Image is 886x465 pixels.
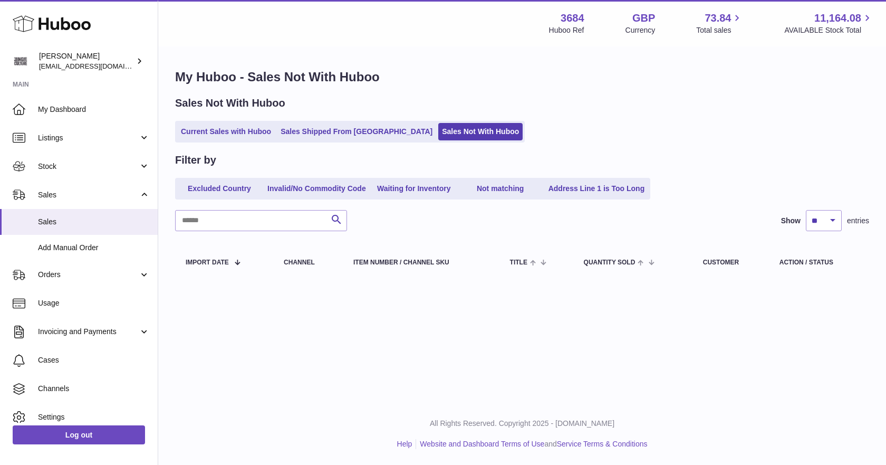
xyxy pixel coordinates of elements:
[38,217,150,227] span: Sales
[557,440,648,448] a: Service Terms & Conditions
[38,355,150,365] span: Cases
[781,216,801,226] label: Show
[38,412,150,422] span: Settings
[705,11,731,25] span: 73.84
[167,419,878,429] p: All Rights Reserved. Copyright 2025 - [DOMAIN_NAME]
[372,180,456,197] a: Waiting for Inventory
[625,25,656,35] div: Currency
[784,11,873,35] a: 11,164.08 AVAILABLE Stock Total
[38,327,139,337] span: Invoicing and Payments
[632,11,655,25] strong: GBP
[175,153,216,167] h2: Filter by
[784,25,873,35] span: AVAILABLE Stock Total
[13,53,28,69] img: theinternationalventure@gmail.com
[353,259,489,266] div: Item Number / Channel SKU
[38,133,139,143] span: Listings
[549,25,584,35] div: Huboo Ref
[175,96,285,110] h2: Sales Not With Huboo
[38,384,150,394] span: Channels
[38,162,139,172] span: Stock
[264,180,370,197] a: Invalid/No Commodity Code
[277,123,436,140] a: Sales Shipped From [GEOGRAPHIC_DATA]
[284,259,332,266] div: Channel
[177,123,275,140] a: Current Sales with Huboo
[545,180,649,197] a: Address Line 1 is Too Long
[38,190,139,200] span: Sales
[186,259,229,266] span: Import date
[39,62,155,70] span: [EMAIL_ADDRESS][DOMAIN_NAME]
[13,425,145,444] a: Log out
[510,259,527,266] span: Title
[584,259,635,266] span: Quantity Sold
[38,243,150,253] span: Add Manual Order
[177,180,262,197] a: Excluded Country
[420,440,544,448] a: Website and Dashboard Terms of Use
[779,259,859,266] div: Action / Status
[38,105,150,115] span: My Dashboard
[416,439,647,449] li: and
[814,11,861,25] span: 11,164.08
[38,298,150,308] span: Usage
[438,123,523,140] a: Sales Not With Huboo
[561,11,584,25] strong: 3684
[847,216,869,226] span: entries
[175,69,869,86] h1: My Huboo - Sales Not With Huboo
[397,440,412,448] a: Help
[696,25,743,35] span: Total sales
[39,51,134,71] div: [PERSON_NAME]
[703,259,758,266] div: Customer
[38,270,139,280] span: Orders
[696,11,743,35] a: 73.84 Total sales
[458,180,543,197] a: Not matching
